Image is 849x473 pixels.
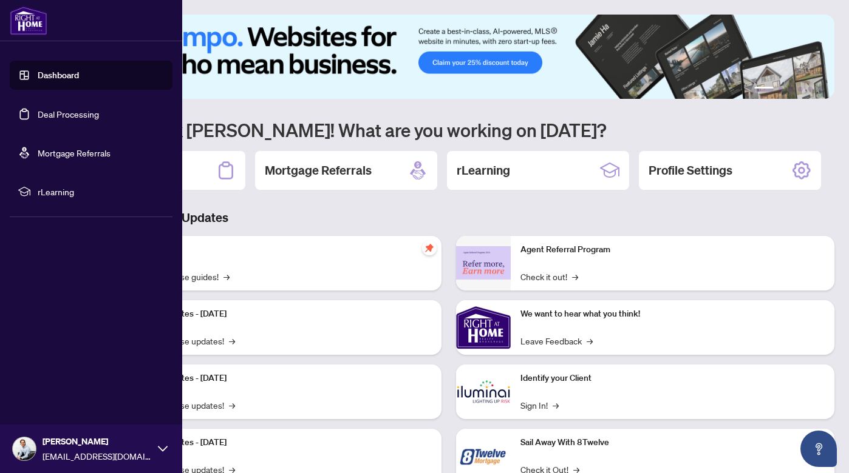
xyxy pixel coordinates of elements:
[520,270,578,283] a: Check it out!→
[223,270,230,283] span: →
[63,15,834,99] img: Slide 0
[520,243,825,257] p: Agent Referral Program
[229,334,235,347] span: →
[13,437,36,460] img: Profile Icon
[229,398,235,412] span: →
[265,162,372,179] h2: Mortgage Referrals
[128,436,432,449] p: Platform Updates - [DATE]
[38,185,164,198] span: rLearning
[38,109,99,119] a: Deal Processing
[788,87,793,92] button: 3
[128,307,432,321] p: Platform Updates - [DATE]
[456,246,511,280] img: Agent Referral Program
[63,209,834,226] h3: Brokerage & Industry Updates
[808,87,813,92] button: 5
[754,87,774,92] button: 1
[520,334,593,347] a: Leave Feedback→
[63,118,834,141] h1: Welcome back [PERSON_NAME]! What are you working on [DATE]?
[553,398,559,412] span: →
[422,241,437,255] span: pushpin
[128,372,432,385] p: Platform Updates - [DATE]
[779,87,783,92] button: 2
[520,307,825,321] p: We want to hear what you think!
[649,162,732,179] h2: Profile Settings
[128,243,432,257] p: Self-Help
[520,436,825,449] p: Sail Away With 8Twelve
[800,431,837,467] button: Open asap
[456,364,511,419] img: Identify your Client
[817,87,822,92] button: 6
[43,449,152,463] span: [EMAIL_ADDRESS][DOMAIN_NAME]
[10,6,47,35] img: logo
[456,300,511,355] img: We want to hear what you think!
[587,334,593,347] span: →
[520,398,559,412] a: Sign In!→
[38,70,79,81] a: Dashboard
[520,372,825,385] p: Identify your Client
[572,270,578,283] span: →
[38,147,111,158] a: Mortgage Referrals
[457,162,510,179] h2: rLearning
[798,87,803,92] button: 4
[43,435,152,448] span: [PERSON_NAME]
